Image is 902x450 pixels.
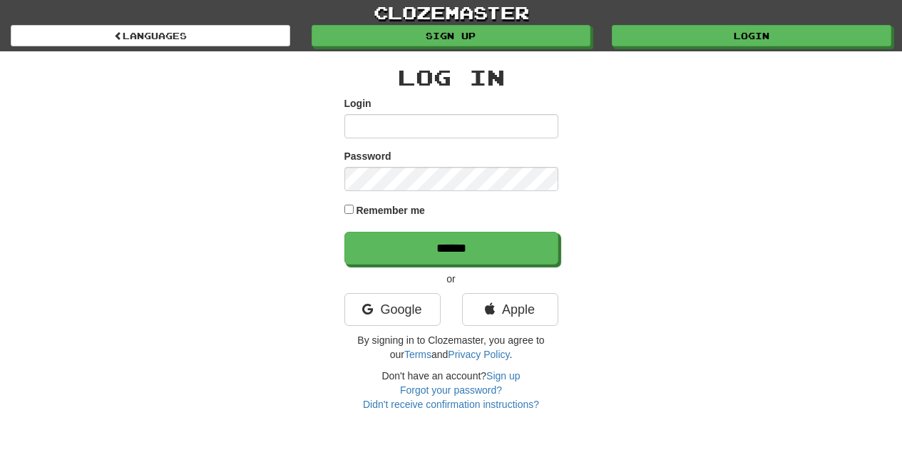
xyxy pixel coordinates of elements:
[344,272,558,286] p: or
[11,25,290,46] a: Languages
[344,149,391,163] label: Password
[363,399,539,410] a: Didn't receive confirmation instructions?
[612,25,891,46] a: Login
[344,293,441,326] a: Google
[356,203,425,218] label: Remember me
[404,349,431,360] a: Terms
[344,333,558,362] p: By signing in to Clozemaster, you agree to our and .
[344,66,558,89] h2: Log In
[344,369,558,411] div: Don't have an account?
[312,25,591,46] a: Sign up
[462,293,558,326] a: Apple
[486,370,520,382] a: Sign up
[448,349,509,360] a: Privacy Policy
[344,96,371,111] label: Login
[400,384,502,396] a: Forgot your password?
